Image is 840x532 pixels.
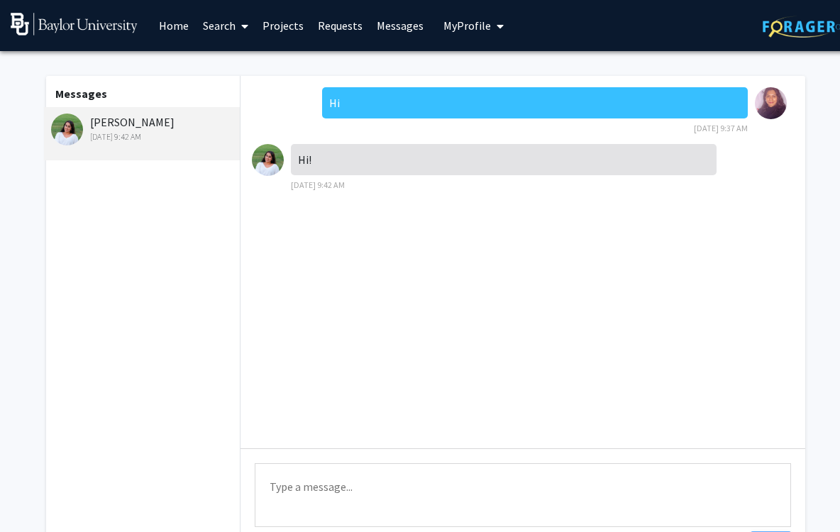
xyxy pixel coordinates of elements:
[11,468,60,521] iframe: Chat
[291,144,717,175] div: Hi!
[311,1,370,50] a: Requests
[443,18,491,33] span: My Profile
[694,123,748,133] span: [DATE] 9:37 AM
[755,87,787,119] img: Santha Ranganathan
[196,1,255,50] a: Search
[55,87,107,101] b: Messages
[255,1,311,50] a: Projects
[11,13,138,35] img: Baylor University Logo
[51,113,236,143] div: [PERSON_NAME]
[51,131,236,143] div: [DATE] 9:42 AM
[152,1,196,50] a: Home
[322,87,748,118] div: Hi
[291,179,345,190] span: [DATE] 9:42 AM
[51,113,83,145] img: Rishika Kohli
[255,463,791,527] textarea: Message
[370,1,431,50] a: Messages
[252,144,284,176] img: Rishika Kohli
